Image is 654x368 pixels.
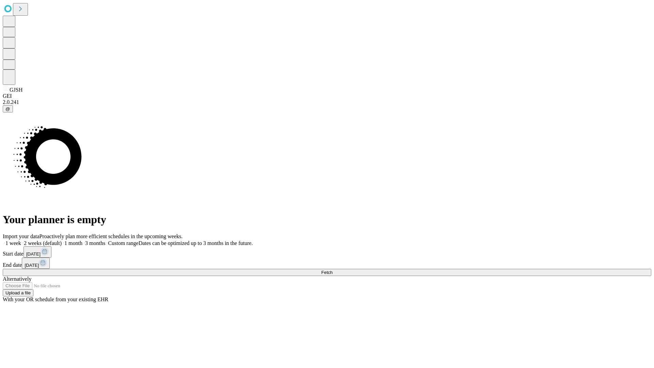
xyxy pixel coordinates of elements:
span: GJSH [10,87,22,93]
span: 3 months [85,240,105,246]
span: 2 weeks (default) [24,240,62,246]
span: With your OR schedule from your existing EHR [3,296,108,302]
span: Custom range [108,240,138,246]
span: Fetch [321,270,332,275]
span: Alternatively [3,276,31,282]
div: End date [3,258,651,269]
button: @ [3,105,13,112]
span: [DATE] [25,263,39,268]
div: GEI [3,93,651,99]
button: [DATE] [24,246,51,258]
span: @ [5,106,10,111]
div: 2.0.241 [3,99,651,105]
span: 1 month [64,240,82,246]
span: 1 week [5,240,21,246]
button: Upload a file [3,289,33,296]
span: Proactively plan more efficient schedules in the upcoming weeks. [40,233,183,239]
span: [DATE] [26,251,41,257]
span: Dates can be optimized up to 3 months in the future. [139,240,253,246]
button: [DATE] [22,258,50,269]
h1: Your planner is empty [3,213,651,226]
span: Import your data [3,233,40,239]
div: Start date [3,246,651,258]
button: Fetch [3,269,651,276]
